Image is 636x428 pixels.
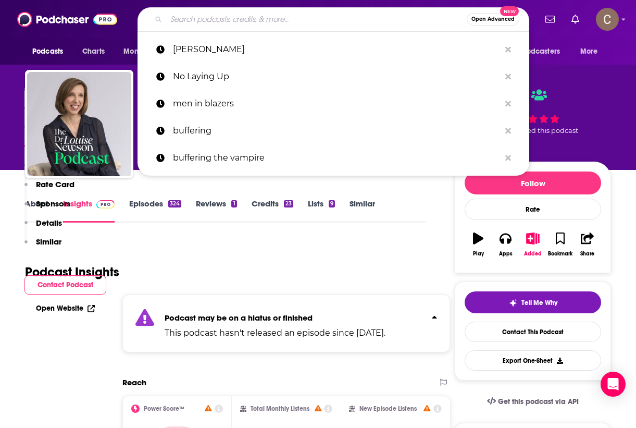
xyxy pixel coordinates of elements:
button: Similar [24,237,61,256]
span: For Podcasters [510,44,560,59]
a: Reviews1 [196,199,236,223]
div: 23 [284,200,293,207]
strong: Podcast may be on a hiatus or finished [165,313,313,323]
div: Search podcasts, credits, & more... [138,7,529,31]
button: open menu [116,42,174,62]
a: Episodes324 [129,199,181,223]
img: The Dr Louise Newson Podcast [27,72,131,176]
h2: Power Score™ [144,405,184,412]
span: More [580,44,598,59]
p: buffering the vampire [173,144,500,172]
button: open menu [25,42,77,62]
section: Click to expand status details [122,295,450,352]
div: 1 [231,200,236,207]
div: Bookmark [548,251,572,257]
span: Logged in as clay.bolton [596,8,619,31]
span: New [500,6,519,16]
span: Get this podcast via API [498,397,579,406]
p: This podcast hasn't released an episode since [DATE]. [165,327,385,339]
a: Show notifications dropdown [541,10,559,28]
div: 9 [329,200,335,207]
a: Lists9 [308,199,335,223]
a: Get this podcast via API [479,389,587,414]
p: buffering [173,117,500,144]
button: Bookmark [546,226,573,263]
a: Open Website [36,304,95,313]
h2: New Episode Listens [359,405,417,412]
div: Share [580,251,594,257]
img: User Profile [596,8,619,31]
button: Play [465,226,492,263]
div: Rate [465,199,601,220]
p: Similar [36,237,61,247]
button: open menu [503,42,575,62]
span: Open Advanced [471,17,515,22]
button: Sponsors [24,199,70,218]
h2: Total Monthly Listens [251,405,309,412]
span: Monitoring [123,44,160,59]
span: Podcasts [32,44,63,59]
button: Show profile menu [596,8,619,31]
span: Charts [82,44,105,59]
span: Tell Me Why [521,299,557,307]
button: Contact Podcast [24,275,106,295]
a: [PERSON_NAME] [138,36,529,63]
a: Show notifications dropdown [567,10,583,28]
a: buffering the vampire [138,144,529,172]
img: tell me why sparkle [509,299,517,307]
p: men in blazers [173,90,500,117]
h2: Reach [122,377,146,387]
a: buffering [138,117,529,144]
img: Podchaser - Follow, Share and Rate Podcasts [17,9,117,29]
div: 1 personrated this podcast [455,79,611,144]
button: open menu [573,42,611,62]
input: Search podcasts, credits, & more... [166,11,467,28]
div: Apps [499,251,513,257]
button: Apps [492,226,519,263]
a: Similar [350,199,375,223]
a: Charts [76,42,111,62]
button: Export One-Sheet [465,350,601,371]
button: Share [574,226,601,263]
p: Sponsors [36,199,70,209]
button: Details [24,218,62,237]
div: 324 [168,200,181,207]
a: No Laying Up [138,63,529,90]
p: No Laying Up [173,63,500,90]
button: Open AdvancedNew [467,13,519,26]
span: rated this podcast [518,127,578,134]
a: Credits23 [252,199,293,223]
p: Dr Louise Newson [173,36,500,63]
button: Follow [465,172,601,194]
p: Details [36,218,62,228]
a: Contact This Podcast [465,322,601,342]
div: Added [524,251,542,257]
button: tell me why sparkleTell Me Why [465,291,601,313]
div: Open Intercom Messenger [601,372,626,397]
button: Added [519,226,546,263]
a: men in blazers [138,90,529,117]
div: Play [473,251,484,257]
